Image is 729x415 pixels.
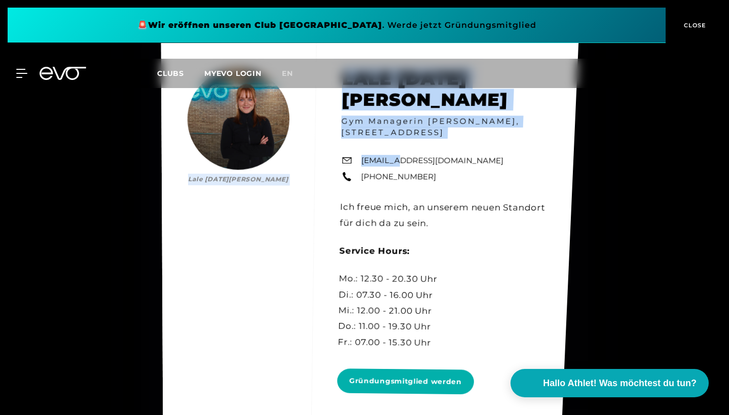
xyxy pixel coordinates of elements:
a: Clubs [157,68,204,78]
span: en [282,69,293,78]
a: en [282,68,305,79]
button: CLOSE [666,8,721,43]
span: Hallo Athlet! Was möchtest du tun? [543,377,697,390]
a: Gründungsmitglied werden [337,361,479,402]
span: Gründungsmitglied werden [349,376,462,387]
span: CLOSE [681,21,706,30]
a: [EMAIL_ADDRESS][DOMAIN_NAME] [361,155,504,167]
button: Hallo Athlet! Was möchtest du tun? [511,369,709,397]
a: [PHONE_NUMBER] [361,171,436,183]
span: Clubs [157,69,184,78]
a: MYEVO LOGIN [204,69,262,78]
